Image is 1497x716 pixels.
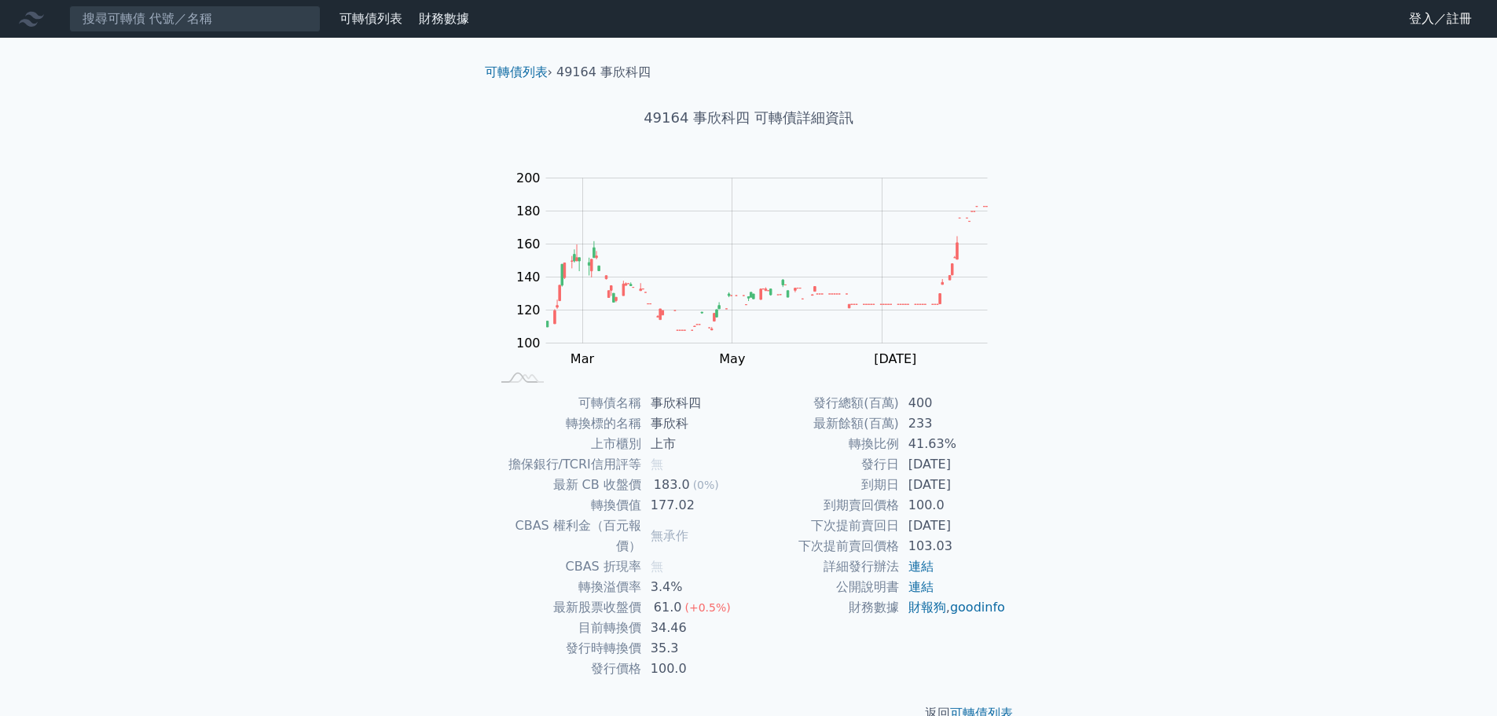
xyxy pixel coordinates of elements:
input: 搜尋可轉債 代號／名稱 [69,6,321,32]
span: 無 [651,457,663,472]
td: 擔保銀行/TCRI信用評等 [491,454,641,475]
tspan: Mar [571,351,595,366]
td: 事欣科四 [641,393,749,413]
span: 無 [651,559,663,574]
td: 發行時轉換價 [491,638,641,659]
td: [DATE] [899,475,1007,495]
td: 詳細發行辦法 [749,556,899,577]
td: 35.3 [641,638,749,659]
a: 連結 [908,559,934,574]
tspan: 160 [516,237,541,252]
td: 上市櫃別 [491,434,641,454]
tspan: 180 [516,204,541,218]
a: 可轉債列表 [485,64,548,79]
td: 233 [899,413,1007,434]
td: 轉換價值 [491,495,641,516]
g: Chart [508,171,1011,366]
td: 400 [899,393,1007,413]
td: 到期賣回價格 [749,495,899,516]
td: 100.0 [641,659,749,679]
td: , [899,597,1007,618]
g: Series [546,207,987,331]
td: 3.4% [641,577,749,597]
tspan: 140 [516,270,541,285]
td: 177.02 [641,495,749,516]
h1: 49164 事欣科四 可轉債詳細資訊 [472,107,1026,129]
td: 目前轉換價 [491,618,641,638]
td: 公開說明書 [749,577,899,597]
a: 登入／註冊 [1396,6,1484,31]
td: 發行日 [749,454,899,475]
td: 轉換標的名稱 [491,413,641,434]
a: 連結 [908,579,934,594]
tspan: May [719,351,745,366]
td: 最新 CB 收盤價 [491,475,641,495]
tspan: 100 [516,336,541,351]
span: (+0.5%) [684,601,730,614]
td: 發行價格 [491,659,641,679]
td: 轉換溢價率 [491,577,641,597]
tspan: [DATE] [874,351,916,366]
td: 最新股票收盤價 [491,597,641,618]
td: 可轉債名稱 [491,393,641,413]
td: 轉換比例 [749,434,899,454]
td: 下次提前賣回日 [749,516,899,536]
td: [DATE] [899,516,1007,536]
span: 無承作 [651,528,688,543]
span: (0%) [693,479,719,491]
div: 61.0 [651,597,685,618]
a: 財報狗 [908,600,946,615]
td: 發行總額(百萬) [749,393,899,413]
a: goodinfo [950,600,1005,615]
td: 最新餘額(百萬) [749,413,899,434]
td: 財務數據 [749,597,899,618]
td: 41.63% [899,434,1007,454]
td: 上市 [641,434,749,454]
td: 事欣科 [641,413,749,434]
td: 100.0 [899,495,1007,516]
td: 103.03 [899,536,1007,556]
td: 下次提前賣回價格 [749,536,899,556]
a: 可轉債列表 [339,11,402,26]
tspan: 200 [516,171,541,185]
td: CBAS 折現率 [491,556,641,577]
tspan: 120 [516,303,541,318]
td: [DATE] [899,454,1007,475]
td: 到期日 [749,475,899,495]
td: 34.46 [641,618,749,638]
li: 49164 事欣科四 [556,63,651,82]
td: CBAS 權利金（百元報價） [491,516,641,556]
li: › [485,63,552,82]
div: 183.0 [651,475,693,495]
a: 財務數據 [419,11,469,26]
